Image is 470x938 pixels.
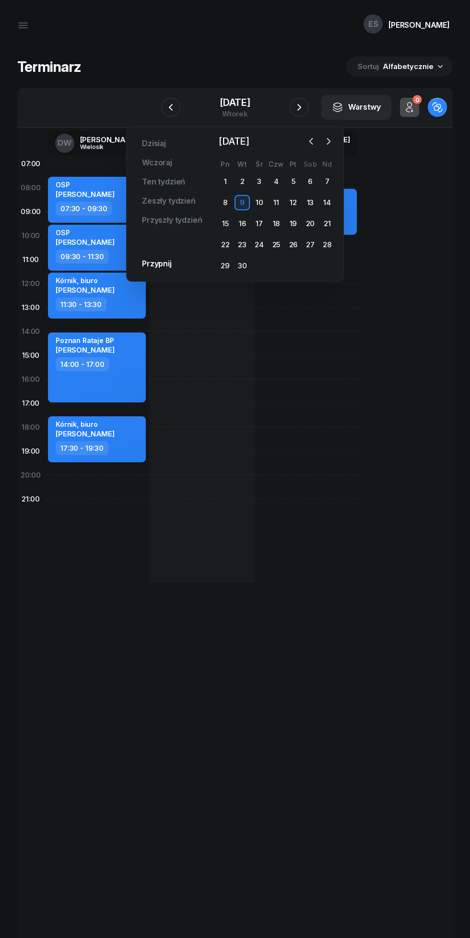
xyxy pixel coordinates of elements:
div: 10 [252,195,267,210]
div: 12:00 [17,272,44,296]
span: [PERSON_NAME] [56,190,115,199]
div: 13 [303,195,318,210]
div: 21:00 [17,487,44,511]
div: 4 [269,174,284,189]
div: 20:00 [17,463,44,487]
div: 07:30 - 09:30 [56,202,112,216]
div: OSP [56,181,115,189]
div: Warstwy [332,101,381,114]
div: 22 [218,237,233,252]
div: 12 [285,195,301,210]
span: [PERSON_NAME] [56,429,115,438]
div: 8 [218,195,233,210]
div: 16 [235,216,250,231]
span: [PERSON_NAME] [56,345,115,355]
div: [PERSON_NAME] [80,136,139,143]
div: Poznan Rataje BP [56,336,115,344]
a: Wczoraj [134,153,180,172]
div: 11 [269,195,284,210]
div: Kórnik, biuro [56,420,115,428]
div: 21 [319,216,335,231]
div: 09:00 [17,200,44,224]
div: 13:00 [17,296,44,320]
div: 15 [218,216,233,231]
span: Alfabetycznie [383,62,434,71]
div: 11:30 - 13:30 [56,297,106,311]
span: EŚ [368,20,378,28]
div: Czw [268,160,284,168]
div: 27 [303,237,318,252]
div: 15:00 [17,343,44,367]
div: 10:00 [17,224,44,248]
div: 5 [285,174,301,189]
div: 7 [319,174,335,189]
div: OSP [56,229,115,237]
div: 2 [235,174,250,189]
div: 9 [235,195,250,210]
div: 18 [269,216,284,231]
button: 0 [400,98,419,117]
div: 17:00 [17,391,44,415]
div: 29 [218,258,233,274]
button: Warstwy [321,95,391,120]
button: Sortuj Alfabetycznie [346,57,453,77]
span: [DATE] [215,134,253,149]
div: Śr [251,160,268,168]
div: 3 [252,174,267,189]
a: Dzisiaj [134,134,174,153]
div: 0 [412,95,422,104]
div: 08:00 [17,176,44,200]
div: Wt [234,160,250,168]
span: [PERSON_NAME] [56,238,115,247]
div: 09:30 - 11:30 [56,250,109,263]
a: Ten tydzień [134,172,193,192]
div: 1 [218,174,233,189]
div: 25 [269,237,284,252]
div: 28 [319,237,335,252]
div: Wielosik [80,144,126,150]
div: Nd [319,160,336,168]
div: Kórnik, biuro [56,276,115,285]
div: Pn [217,160,234,168]
div: 19 [285,216,301,231]
div: 19:00 [17,439,44,463]
div: 14:00 [17,320,44,343]
div: 18:00 [17,415,44,439]
a: Przypnij [134,254,179,274]
div: [PERSON_NAME] [388,21,450,29]
div: 16:00 [17,367,44,391]
div: 20 [303,216,318,231]
a: Zeszły tydzień [134,192,203,211]
div: 24 [252,237,267,252]
div: 14:00 - 17:00 [56,357,109,371]
div: wtorek [220,110,250,117]
div: 6 [303,174,318,189]
div: 26 [285,237,301,252]
div: 11:00 [17,248,44,272]
div: 14 [319,195,335,210]
h1: Terminarz [17,58,81,75]
a: Przyszły tydzień [134,211,210,230]
div: 17 [252,216,267,231]
div: 23 [235,237,250,252]
span: [PERSON_NAME] [56,286,115,295]
a: DW[PERSON_NAME]Wielosik [47,131,147,156]
span: Sortuj [358,60,381,73]
div: 07:00 [17,152,44,176]
div: 17:30 - 19:30 [56,441,108,455]
div: [DATE] [220,98,250,107]
div: 30 [235,258,250,274]
div: Sob [302,160,318,168]
span: DW [58,139,72,147]
div: Pt [285,160,302,168]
